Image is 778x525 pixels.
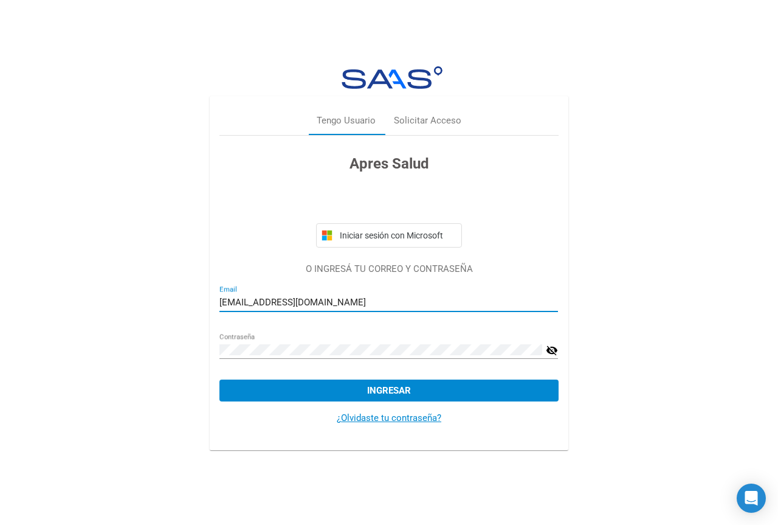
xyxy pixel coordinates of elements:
[219,380,558,402] button: Ingresar
[337,412,441,423] a: ¿Olvidaste tu contraseña?
[367,385,411,396] span: Ingresar
[394,114,461,128] div: Solicitar Acceso
[737,484,766,513] div: Open Intercom Messenger
[310,188,468,215] iframe: Botón de Acceder con Google
[219,262,558,276] p: O INGRESÁ TU CORREO Y CONTRASEÑA
[317,114,376,128] div: Tengo Usuario
[316,223,462,248] button: Iniciar sesión con Microsoft
[546,343,558,358] mat-icon: visibility_off
[219,153,558,175] h3: Apres Salud
[337,231,456,240] span: Iniciar sesión con Microsoft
